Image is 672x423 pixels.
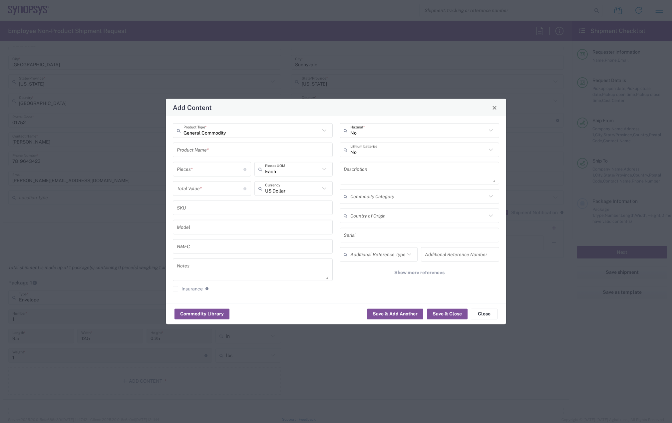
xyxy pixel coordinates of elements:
h4: Add Content [173,103,212,112]
button: Save & Add Another [367,308,423,319]
span: Show more references [394,269,445,276]
button: Commodity Library [174,308,229,319]
button: Close [471,308,498,319]
button: Close [490,103,499,112]
label: Insurance [173,286,203,291]
button: Save & Close [427,308,468,319]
